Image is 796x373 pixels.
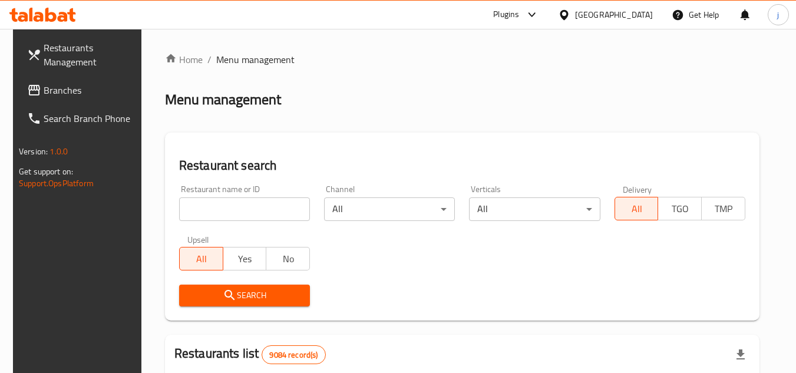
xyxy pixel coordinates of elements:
nav: breadcrumb [165,52,759,67]
span: All [184,250,219,268]
h2: Restaurants list [174,345,326,364]
h2: Restaurant search [179,157,745,174]
div: Total records count [262,345,325,364]
li: / [207,52,212,67]
a: Branches [18,76,146,104]
span: Get support on: [19,164,73,179]
span: TGO [663,200,697,217]
a: Search Branch Phone [18,104,146,133]
button: No [266,247,310,270]
button: TMP [701,197,745,220]
input: Search for restaurant name or ID.. [179,197,310,221]
a: Home [165,52,203,67]
button: Yes [223,247,267,270]
button: Search [179,285,310,306]
a: Restaurants Management [18,34,146,76]
span: Restaurants Management [44,41,137,69]
span: Branches [44,83,137,97]
a: Support.OpsPlatform [19,176,94,191]
label: Upsell [187,235,209,243]
span: j [777,8,779,21]
div: [GEOGRAPHIC_DATA] [575,8,653,21]
span: Yes [228,250,262,268]
span: Search [189,288,300,303]
div: All [469,197,600,221]
span: 1.0.0 [49,144,68,159]
span: Search Branch Phone [44,111,137,126]
span: Version: [19,144,48,159]
span: Menu management [216,52,295,67]
span: TMP [706,200,741,217]
label: Delivery [623,185,652,193]
span: No [271,250,305,268]
button: TGO [658,197,702,220]
span: 9084 record(s) [262,349,325,361]
button: All [615,197,659,220]
span: All [620,200,654,217]
div: All [324,197,455,221]
div: Export file [726,341,755,369]
div: Plugins [493,8,519,22]
h2: Menu management [165,90,281,109]
button: All [179,247,223,270]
